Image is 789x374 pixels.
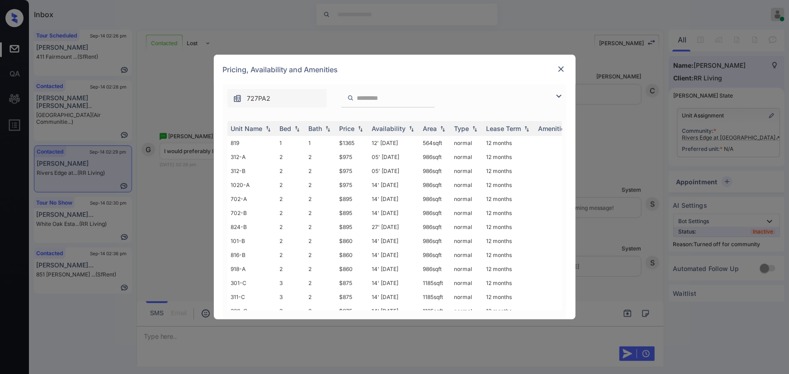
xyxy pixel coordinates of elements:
td: 12 months [483,276,535,290]
td: 14' [DATE] [369,262,420,276]
td: 12 months [483,248,535,262]
td: 14' [DATE] [369,248,420,262]
td: 986 sqft [420,234,451,248]
td: 2 [305,290,336,304]
td: 12 months [483,150,535,164]
td: normal [451,304,483,318]
img: sorting [522,126,531,132]
td: 14' [DATE] [369,234,420,248]
td: 12 months [483,178,535,192]
td: 12 months [483,192,535,206]
td: 2 [276,248,305,262]
td: 819 [227,136,276,150]
td: normal [451,262,483,276]
td: 14' [DATE] [369,304,420,318]
span: 727PA2 [247,93,271,103]
td: normal [451,150,483,164]
td: 3 [276,276,305,290]
td: normal [451,248,483,262]
td: $860 [336,262,369,276]
td: 14' [DATE] [369,206,420,220]
div: Bath [309,125,322,132]
td: $895 [336,192,369,206]
td: $975 [336,164,369,178]
td: 702-B [227,206,276,220]
td: 2 [276,234,305,248]
td: 14' [DATE] [369,290,420,304]
td: 1185 sqft [420,276,451,290]
td: 2 [305,262,336,276]
td: 2 [305,150,336,164]
td: 564 sqft [420,136,451,150]
td: 986 sqft [420,178,451,192]
td: 2 [305,234,336,248]
td: 1020-A [227,178,276,192]
td: 12 months [483,136,535,150]
td: $1365 [336,136,369,150]
img: close [557,65,566,74]
td: 27' [DATE] [369,220,420,234]
td: 14' [DATE] [369,276,420,290]
img: sorting [438,126,447,132]
td: 2 [305,304,336,318]
td: normal [451,290,483,304]
td: normal [451,206,483,220]
td: normal [451,136,483,150]
td: 2 [276,150,305,164]
td: normal [451,220,483,234]
td: $895 [336,206,369,220]
td: 2 [276,192,305,206]
td: 14' [DATE] [369,178,420,192]
td: 986 sqft [420,164,451,178]
td: 14' [DATE] [369,192,420,206]
td: 12 months [483,262,535,276]
td: 12 months [483,164,535,178]
td: 2 [305,248,336,262]
td: 05' [DATE] [369,164,420,178]
img: sorting [407,126,416,132]
td: 2 [276,262,305,276]
td: $975 [336,150,369,164]
td: $875 [336,276,369,290]
td: 12 months [483,290,535,304]
td: 1185 sqft [420,304,451,318]
td: 12' [DATE] [369,136,420,150]
img: sorting [293,126,302,132]
td: 2 [305,276,336,290]
td: 986 sqft [420,192,451,206]
td: 986 sqft [420,220,451,234]
td: 2 [276,206,305,220]
td: 312-A [227,150,276,164]
img: icon-zuma [233,94,242,103]
td: 986 sqft [420,248,451,262]
img: icon-zuma [553,91,564,102]
td: 320-C [227,304,276,318]
td: 1185 sqft [420,290,451,304]
td: normal [451,178,483,192]
td: 816-B [227,248,276,262]
img: sorting [470,126,479,132]
img: sorting [356,126,365,132]
td: 2 [276,220,305,234]
td: 2 [305,206,336,220]
td: 986 sqft [420,262,451,276]
td: 2 [276,178,305,192]
td: 3 [276,304,305,318]
td: 986 sqft [420,206,451,220]
td: normal [451,192,483,206]
td: 301-C [227,276,276,290]
div: Area [423,125,437,132]
td: 101-B [227,234,276,248]
td: 2 [305,178,336,192]
td: 12 months [483,220,535,234]
td: 2 [305,220,336,234]
td: 2 [305,192,336,206]
td: $875 [336,304,369,318]
td: normal [451,276,483,290]
div: Price [340,125,355,132]
td: $860 [336,248,369,262]
td: normal [451,234,483,248]
td: 1 [305,136,336,150]
td: 2 [276,164,305,178]
div: Lease Term [487,125,521,132]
